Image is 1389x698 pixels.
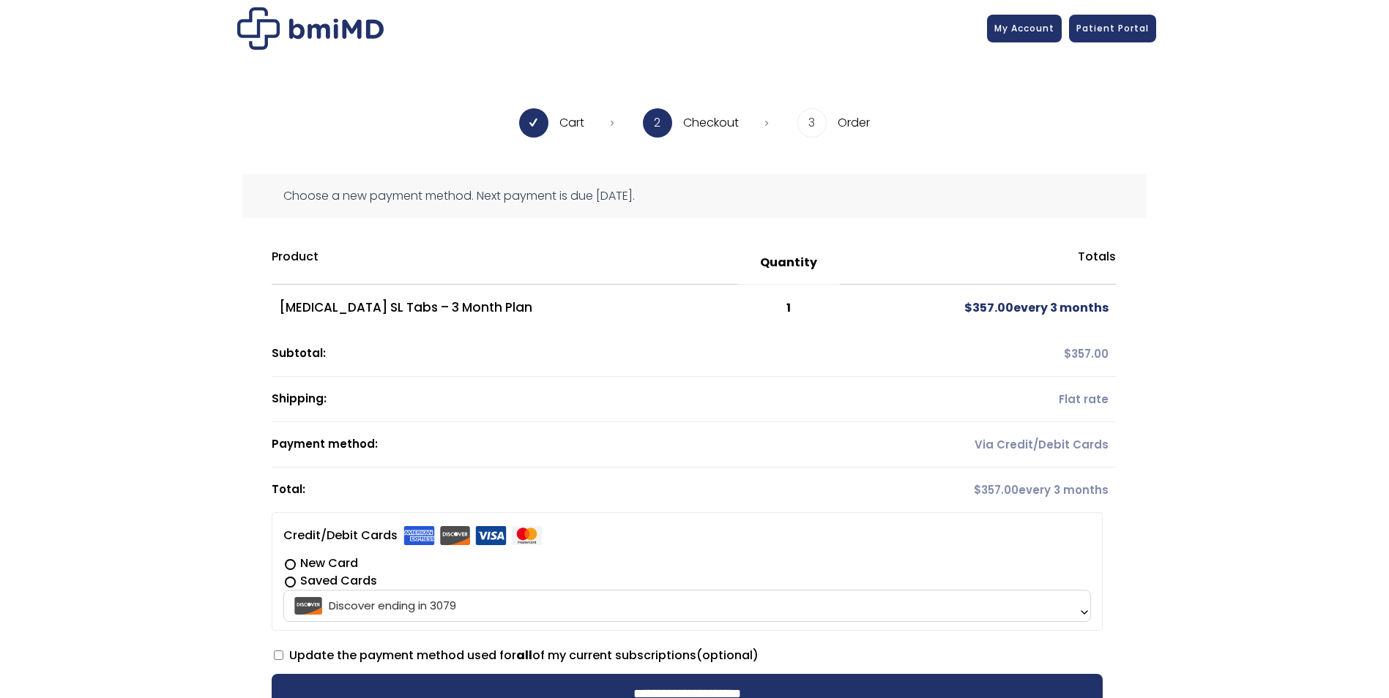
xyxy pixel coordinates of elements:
span: My Account [994,22,1054,34]
li: Cart [519,108,614,138]
strong: all [516,647,532,664]
label: Update the payment method used for of my current subscriptions [274,647,759,664]
span: 2 [643,108,672,138]
td: 1 [737,285,839,331]
a: My Account [987,15,1062,42]
td: Via Credit/Debit Cards [840,422,1116,468]
span: 357.00 [974,482,1019,498]
img: Visa [475,526,507,545]
label: Saved Cards [283,572,1091,590]
img: Amex [403,526,435,545]
label: New Card [283,555,1091,572]
span: Discover ending in 3079 [283,590,1091,622]
td: [MEDICAL_DATA] SL Tabs – 3 Month Plan [272,285,737,331]
th: Shipping: [272,377,839,422]
span: $ [1064,346,1071,361]
th: Quantity [737,241,839,285]
span: 357.00 [964,299,1013,316]
label: Credit/Debit Cards [283,524,543,547]
th: Totals [840,241,1116,285]
td: Flat rate [840,377,1116,422]
span: Patient Portal [1076,22,1149,34]
li: Checkout [643,108,768,138]
td: every 3 months [840,285,1116,331]
span: Discover ending in 3079 [288,590,1087,621]
a: Patient Portal [1069,15,1156,42]
th: Product [272,241,737,285]
span: $ [974,482,981,498]
th: Subtotal: [272,331,839,377]
li: Order [797,108,870,138]
span: 357.00 [1064,346,1109,361]
th: Payment method: [272,422,839,468]
img: Checkout [237,7,384,50]
th: Total: [272,468,839,512]
span: 3 [797,108,827,138]
img: Mastercard [511,526,543,545]
img: Discover [439,526,471,545]
td: every 3 months [840,468,1116,512]
span: (optional) [696,647,759,664]
input: Update the payment method used forallof my current subscriptions(optional) [274,650,283,660]
div: Choose a new payment method. Next payment is due [DATE]. [242,174,1147,218]
span: $ [964,299,972,316]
